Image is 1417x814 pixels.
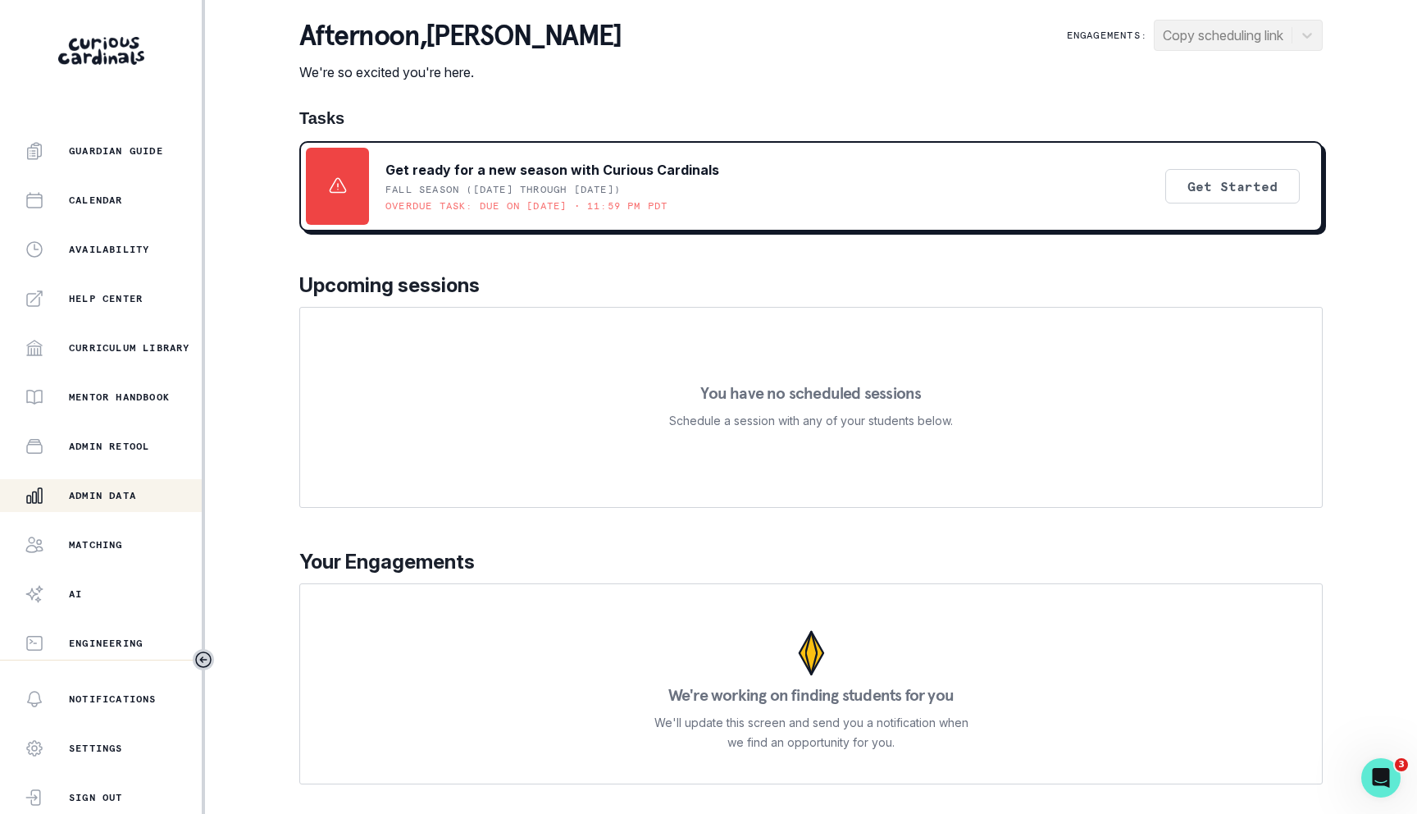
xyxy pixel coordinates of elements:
p: We're so excited you're here. [299,62,622,82]
p: Availability [69,243,149,256]
button: Toggle sidebar [193,649,214,670]
p: Guardian Guide [69,144,163,158]
p: Matching [69,538,123,551]
iframe: Intercom live chat [1361,758,1401,798]
p: afternoon , [PERSON_NAME] [299,20,622,53]
p: You have no scheduled sessions [700,385,921,401]
p: Admin Data [69,489,136,502]
img: Curious Cardinals Logo [58,37,144,65]
p: Engineering [69,637,143,650]
p: We're working on finding students for you [668,687,954,703]
button: Get Started [1165,169,1300,203]
p: Fall Season ([DATE] through [DATE]) [385,183,621,196]
p: Schedule a session with any of your students below. [669,411,953,431]
p: Notifications [69,693,157,706]
p: Settings [69,742,123,755]
p: Overdue task: Due on [DATE] • 11:59 PM PDT [385,199,667,213]
p: Calendar [69,194,123,207]
p: Curriculum Library [69,341,190,354]
p: Get ready for a new season with Curious Cardinals [385,160,719,180]
p: Mentor Handbook [69,391,170,404]
p: Sign Out [69,791,123,804]
p: We'll update this screen and send you a notification when we find an opportunity for you. [654,713,968,752]
span: 3 [1395,758,1408,771]
p: Admin Retool [69,440,149,453]
p: Engagements: [1067,29,1147,42]
p: Help Center [69,292,143,305]
p: Upcoming sessions [299,271,1323,300]
h1: Tasks [299,108,1323,128]
p: Your Engagements [299,547,1323,577]
p: AI [69,588,82,601]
